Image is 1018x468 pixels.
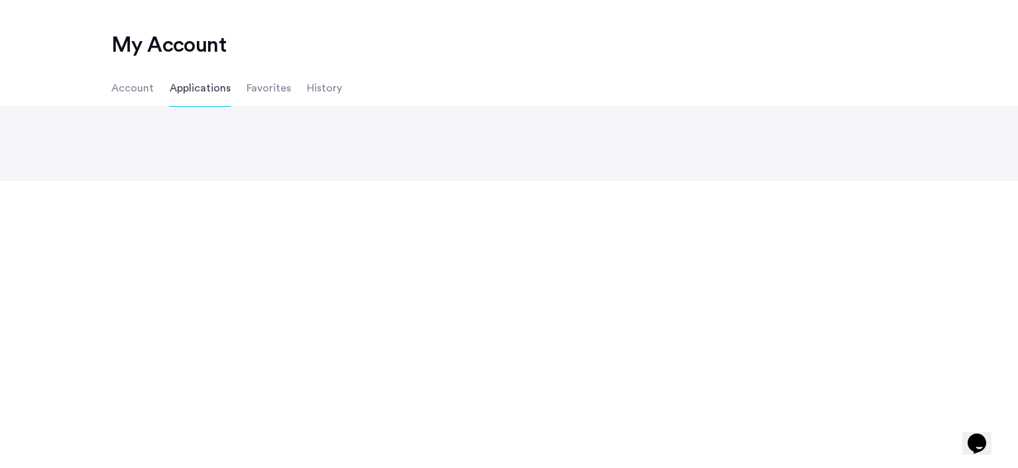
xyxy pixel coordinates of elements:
[111,70,154,107] li: Account
[170,70,231,107] li: Applications
[962,415,1005,455] iframe: chat widget
[247,70,291,107] li: Favorites
[111,32,907,58] h2: My Account
[307,70,342,107] li: History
